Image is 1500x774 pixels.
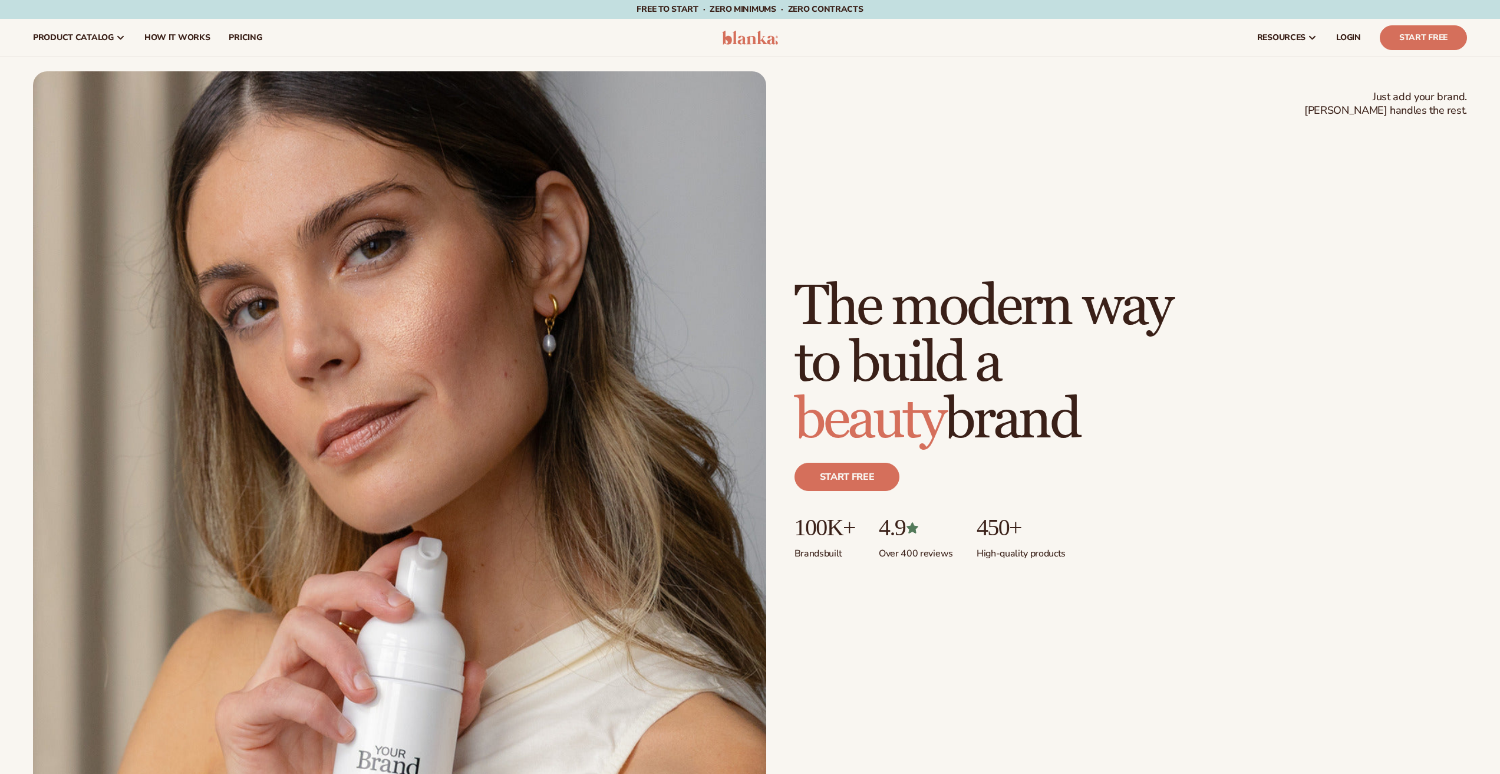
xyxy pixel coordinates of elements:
[1304,90,1467,118] span: Just add your brand. [PERSON_NAME] handles the rest.
[144,33,210,42] span: How It Works
[1248,19,1327,57] a: resources
[794,279,1172,449] h1: The modern way to build a brand
[794,541,855,560] p: Brands built
[1257,33,1306,42] span: resources
[1336,33,1361,42] span: LOGIN
[879,515,953,541] p: 4.9
[722,31,778,45] img: logo
[1327,19,1370,57] a: LOGIN
[24,19,135,57] a: product catalog
[977,541,1066,560] p: High-quality products
[219,19,271,57] a: pricing
[794,386,944,454] span: beauty
[794,463,900,491] a: Start free
[977,515,1066,541] p: 450+
[33,33,114,42] span: product catalog
[879,541,953,560] p: Over 400 reviews
[1380,25,1467,50] a: Start Free
[229,33,262,42] span: pricing
[794,515,855,541] p: 100K+
[637,4,863,15] span: Free to start · ZERO minimums · ZERO contracts
[135,19,220,57] a: How It Works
